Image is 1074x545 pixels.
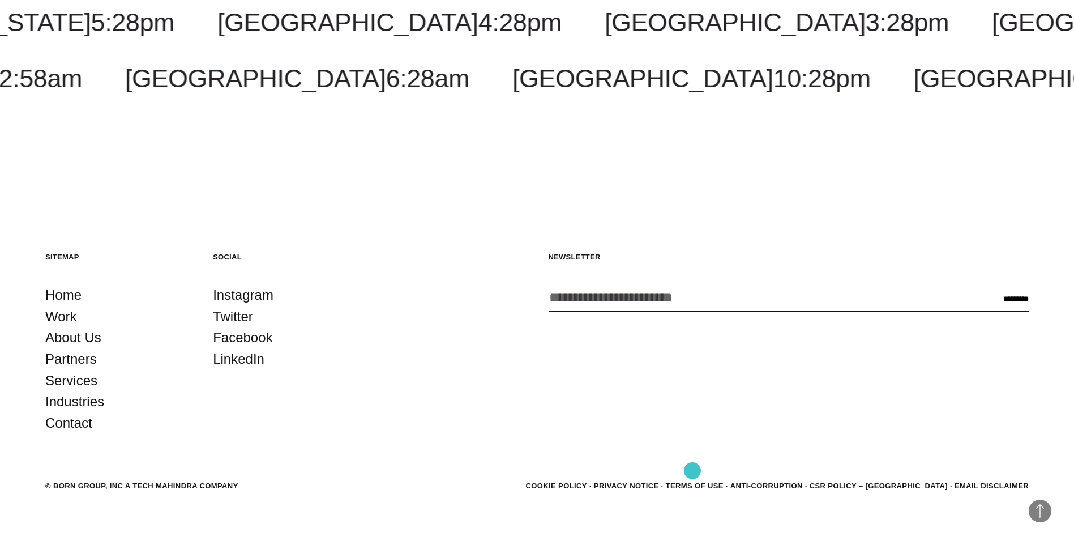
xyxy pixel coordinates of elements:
a: Email Disclaimer [955,482,1029,490]
a: Home [45,284,82,306]
a: Contact [45,412,92,434]
a: CSR POLICY – [GEOGRAPHIC_DATA] [810,482,948,490]
a: Partners [45,348,97,370]
a: Cookie Policy [525,482,587,490]
a: Work [45,306,77,327]
span: 5:28pm [91,8,174,37]
a: LinkedIn [213,348,264,370]
div: © BORN GROUP, INC A Tech Mahindra Company [45,480,238,492]
a: [GEOGRAPHIC_DATA]4:28pm [217,8,562,37]
a: [GEOGRAPHIC_DATA]6:28am [125,64,469,93]
span: 3:28pm [866,8,949,37]
a: Services [45,370,97,391]
a: About Us [45,327,101,348]
button: Back to Top [1029,500,1051,522]
a: Industries [45,391,104,412]
a: Privacy Notice [594,482,659,490]
a: Twitter [213,306,253,327]
a: [GEOGRAPHIC_DATA]10:28pm [512,64,871,93]
span: 4:28pm [478,8,562,37]
h5: Social [213,252,358,262]
h5: Sitemap [45,252,190,262]
a: Facebook [213,327,272,348]
span: 10:28pm [773,64,871,93]
h5: Newsletter [549,252,1029,262]
a: Terms of Use [666,482,724,490]
span: 6:28am [386,64,469,93]
a: Instagram [213,284,273,306]
a: Anti-Corruption [730,482,803,490]
a: [GEOGRAPHIC_DATA]3:28pm [605,8,949,37]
